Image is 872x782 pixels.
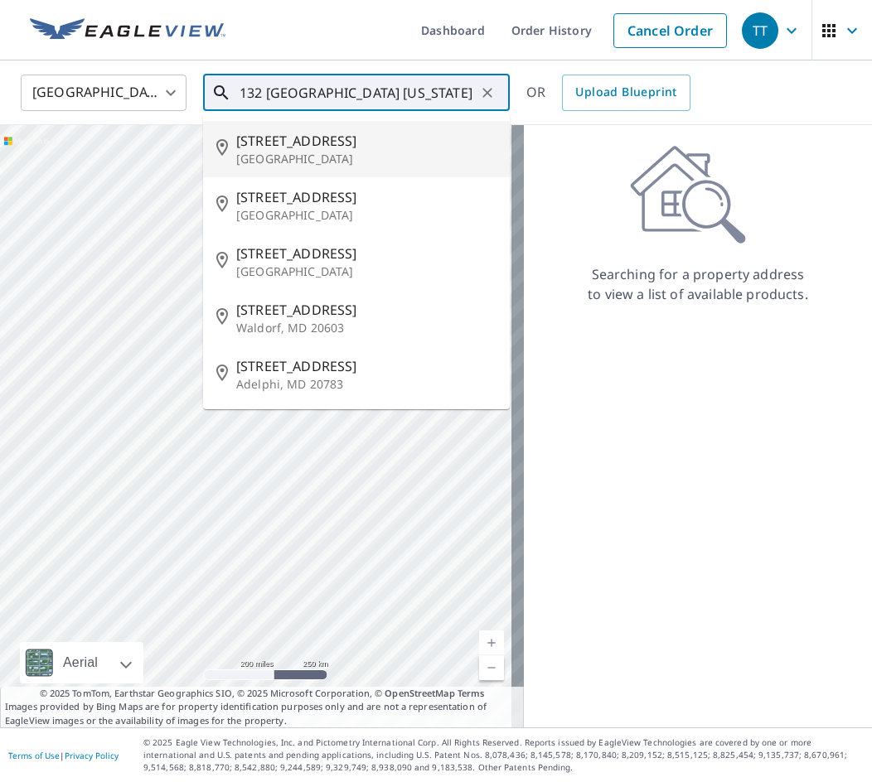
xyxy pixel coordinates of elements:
[236,320,497,336] p: Waldorf, MD 20603
[236,151,497,167] p: [GEOGRAPHIC_DATA]
[236,244,497,263] span: [STREET_ADDRESS]
[587,264,809,304] p: Searching for a property address to view a list of available products.
[20,642,143,683] div: Aerial
[458,687,485,699] a: Terms
[236,263,497,280] p: [GEOGRAPHIC_DATA]
[236,300,497,320] span: [STREET_ADDRESS]
[21,70,187,116] div: [GEOGRAPHIC_DATA]
[562,75,690,111] a: Upload Blueprint
[40,687,485,701] span: © 2025 TomTom, Earthstar Geographics SIO, © 2025 Microsoft Corporation, ©
[476,81,499,104] button: Clear
[143,736,864,774] p: © 2025 Eagle View Technologies, Inc. and Pictometry International Corp. All Rights Reserved. Repo...
[526,75,690,111] div: OR
[58,642,103,683] div: Aerial
[65,750,119,761] a: Privacy Policy
[236,207,497,224] p: [GEOGRAPHIC_DATA]
[236,187,497,207] span: [STREET_ADDRESS]
[575,82,676,103] span: Upload Blueprint
[8,751,119,760] p: |
[30,18,225,43] img: EV Logo
[236,131,497,151] span: [STREET_ADDRESS]
[8,750,60,761] a: Terms of Use
[240,70,476,116] input: Search by address or latitude-longitude
[613,13,727,48] a: Cancel Order
[742,12,778,49] div: TT
[385,687,454,699] a: OpenStreetMap
[236,376,497,393] p: Adelphi, MD 20783
[479,655,504,680] a: Current Level 5, Zoom Out
[479,630,504,655] a: Current Level 5, Zoom In
[236,356,497,376] span: [STREET_ADDRESS]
